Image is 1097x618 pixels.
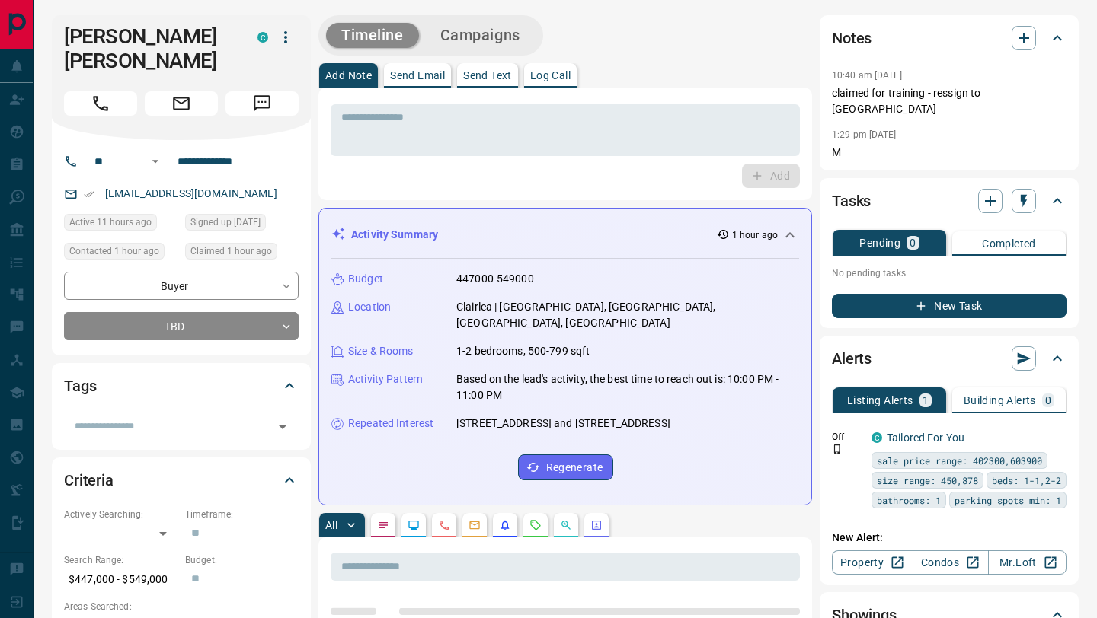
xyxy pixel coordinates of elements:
button: Timeline [326,23,419,48]
div: Tasks [832,183,1067,219]
span: Contacted 1 hour ago [69,244,159,259]
a: Condos [910,550,988,575]
h2: Criteria [64,468,114,492]
p: Based on the lead's activity, the best time to reach out is: 10:00 PM - 11:00 PM [456,371,799,403]
span: Signed up [DATE] [190,215,261,230]
p: claimed for training - ressign to [GEOGRAPHIC_DATA] [832,85,1067,117]
p: Building Alerts [964,395,1036,406]
svg: Lead Browsing Activity [408,519,420,531]
p: 1:29 pm [DATE] [832,129,897,140]
div: Activity Summary1 hour ago [331,221,799,249]
div: Notes [832,20,1067,56]
span: beds: 1-1,2-2 [992,473,1061,488]
p: Repeated Interest [348,416,433,432]
span: Email [145,91,218,116]
p: New Alert: [832,530,1067,546]
svg: Emails [469,519,481,531]
div: Alerts [832,340,1067,377]
h2: Tasks [832,189,871,213]
p: 447000-549000 [456,271,534,287]
p: Add Note [325,70,372,81]
span: Message [225,91,299,116]
p: All [325,520,337,530]
p: Areas Searched: [64,600,299,613]
h2: Tags [64,374,96,398]
p: Budget: [185,553,299,567]
span: size range: 450,878 [877,473,978,488]
p: 1-2 bedrooms, 500-799 sqft [456,343,590,359]
p: Off [832,430,862,444]
p: No pending tasks [832,262,1067,285]
div: Fri Feb 23 2024 [185,214,299,235]
span: Active 11 hours ago [69,215,152,230]
p: Activity Pattern [348,371,423,387]
svg: Opportunities [560,519,572,531]
div: condos.ca [257,32,268,43]
a: [EMAIL_ADDRESS][DOMAIN_NAME] [105,187,277,199]
p: Pending [859,237,900,248]
div: condos.ca [872,432,882,443]
p: Actively Searching: [64,508,178,521]
button: Regenerate [518,454,613,480]
p: Size & Rooms [348,343,414,359]
p: Timeframe: [185,508,299,521]
p: Log Call [530,70,571,81]
a: Property [832,550,910,575]
p: Location [348,299,391,315]
p: Send Text [463,70,512,81]
span: bathrooms: 1 [877,492,941,508]
a: Tailored For You [887,432,964,444]
button: Open [146,152,165,170]
p: Activity Summary [351,227,438,243]
span: Call [64,91,137,116]
div: Wed Aug 13 2025 [64,243,178,264]
a: Mr.Loft [988,550,1067,575]
p: 0 [910,237,916,248]
div: Wed Aug 13 2025 [64,214,178,235]
p: Budget [348,271,383,287]
button: Campaigns [425,23,536,48]
h2: Alerts [832,346,872,371]
div: Wed Aug 13 2025 [185,243,299,264]
p: 0 [1045,395,1051,406]
h1: [PERSON_NAME] [PERSON_NAME] [64,24,235,73]
span: Claimed 1 hour ago [190,244,272,259]
svg: Requests [529,519,542,531]
p: $447,000 - $549,000 [64,567,178,592]
p: Clairlea | [GEOGRAPHIC_DATA], [GEOGRAPHIC_DATA], [GEOGRAPHIC_DATA], [GEOGRAPHIC_DATA] [456,299,799,331]
button: Open [272,416,293,438]
svg: Push Notification Only [832,444,843,454]
p: Search Range: [64,553,178,567]
p: Send Email [390,70,445,81]
p: 1 hour ago [732,228,778,242]
div: TBD [64,312,299,340]
h2: Notes [832,26,872,50]
p: 10:40 am [DATE] [832,70,902,81]
p: M [832,145,1067,161]
p: [STREET_ADDRESS] and [STREET_ADDRESS] [456,416,670,432]
div: Buyer [64,272,299,300]
svg: Notes [377,519,389,531]
span: sale price range: 402300,603900 [877,453,1042,468]
p: Listing Alerts [847,395,913,406]
div: Tags [64,368,299,404]
svg: Email Verified [84,189,94,199]
p: Completed [982,238,1036,249]
svg: Agent Actions [590,519,603,531]
svg: Listing Alerts [499,519,511,531]
svg: Calls [438,519,450,531]
button: New Task [832,294,1067,318]
span: parking spots min: 1 [955,492,1061,508]
p: 1 [923,395,929,406]
div: Criteria [64,462,299,499]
